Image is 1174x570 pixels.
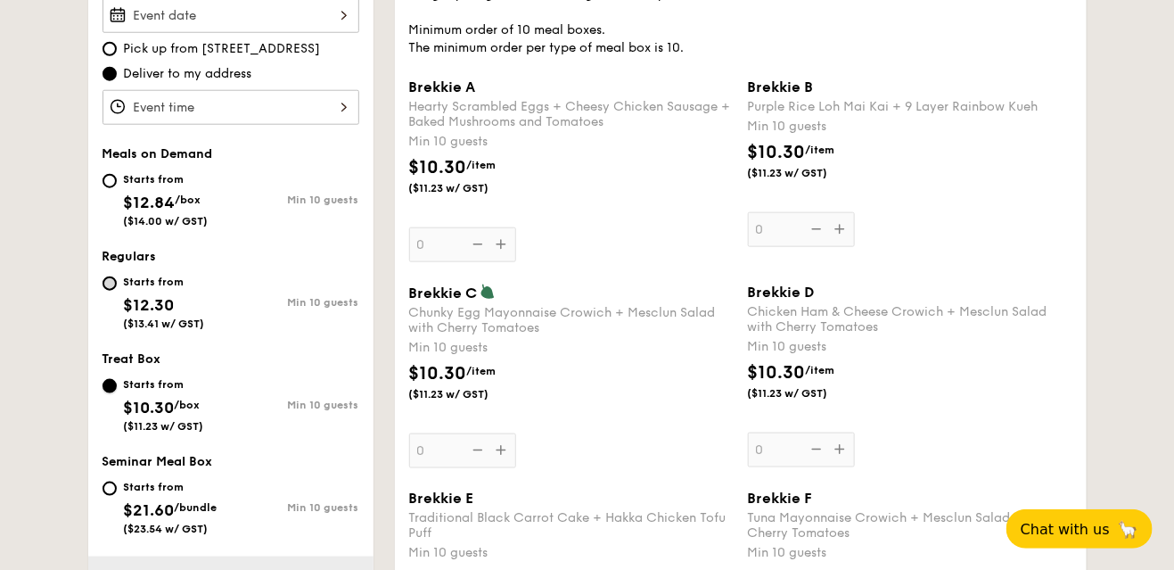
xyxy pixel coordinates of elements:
span: $12.84 [124,193,176,212]
input: Starts from$12.84/box($14.00 w/ GST)Min 10 guests [103,174,117,188]
span: ($11.23 w/ GST) [124,420,204,433]
span: $10.30 [748,142,806,163]
span: /item [806,364,835,376]
span: ($13.41 w/ GST) [124,318,205,330]
span: $10.30 [124,398,175,417]
input: Pick up from [STREET_ADDRESS] [103,42,117,56]
span: /box [176,194,201,206]
span: ($11.23 w/ GST) [409,387,530,401]
input: Starts from$21.60/bundle($23.54 w/ GST)Min 10 guests [103,482,117,496]
div: Min 10 guests [231,296,359,309]
div: Min 10 guests [231,194,359,206]
span: Deliver to my address [124,65,252,83]
div: Starts from [124,377,204,392]
span: Meals on Demand [103,146,213,161]
span: /box [175,399,201,411]
span: /item [806,144,835,156]
span: ($14.00 w/ GST) [124,215,209,227]
div: Tuna Mayonnaise Crowich + Mesclun Salad with Cherry Tomatoes [748,510,1072,541]
div: Min 10 guests [748,118,1072,136]
span: Brekkie E [409,490,474,507]
span: ($23.54 w/ GST) [124,523,209,535]
span: ($11.23 w/ GST) [748,386,869,401]
span: $10.30 [748,362,806,384]
span: Brekkie B [748,78,814,95]
button: Chat with us🦙 [1006,509,1153,549]
div: Traditional Black Carrot Cake + Hakka Chicken Tofu Puff [409,510,734,541]
div: Starts from [124,172,209,186]
div: Min 10 guests [409,544,734,562]
span: Brekkie C [409,285,478,302]
div: Purple Rice Loh Mai Kai + 9 Layer Rainbow Kueh [748,99,1072,114]
input: Event time [103,90,359,125]
div: Chunky Egg Mayonnaise Crowich + Mesclun Salad with Cherry Tomatoes [409,305,734,335]
span: ($11.23 w/ GST) [748,166,869,180]
span: /item [467,365,497,377]
span: $21.60 [124,500,175,520]
span: $12.30 [124,295,175,315]
img: icon-vegetarian.fe4039eb.svg [480,284,496,300]
span: Seminar Meal Box [103,454,213,469]
div: Starts from [124,275,205,289]
div: Min 10 guests [231,399,359,411]
span: ($11.23 w/ GST) [409,181,530,195]
span: Brekkie D [748,284,815,301]
span: $10.30 [409,363,467,384]
span: Regulars [103,249,157,264]
span: Treat Box [103,351,161,367]
div: Min 10 guests [748,338,1072,356]
span: $10.30 [409,157,467,178]
input: Starts from$10.30/box($11.23 w/ GST)Min 10 guests [103,379,117,393]
div: Min 10 guests [409,133,734,151]
span: Pick up from [STREET_ADDRESS] [124,40,321,58]
span: /bundle [175,501,218,514]
span: 🦙 [1117,519,1138,540]
span: /item [467,159,497,171]
div: Min 10 guests [231,501,359,514]
div: Min 10 guests [748,544,1072,562]
span: Brekkie A [409,78,476,95]
span: Brekkie F [748,490,813,507]
input: Deliver to my address [103,67,117,81]
div: Starts from [124,480,218,494]
span: Chat with us [1021,521,1110,538]
div: Chicken Ham & Cheese Crowich + Mesclun Salad with Cherry Tomatoes [748,304,1072,335]
div: Min 10 guests [409,339,734,357]
div: Hearty Scrambled Eggs + Cheesy Chicken Sausage + Baked Mushrooms and Tomatoes [409,99,734,129]
input: Starts from$12.30($13.41 w/ GST)Min 10 guests [103,277,117,291]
